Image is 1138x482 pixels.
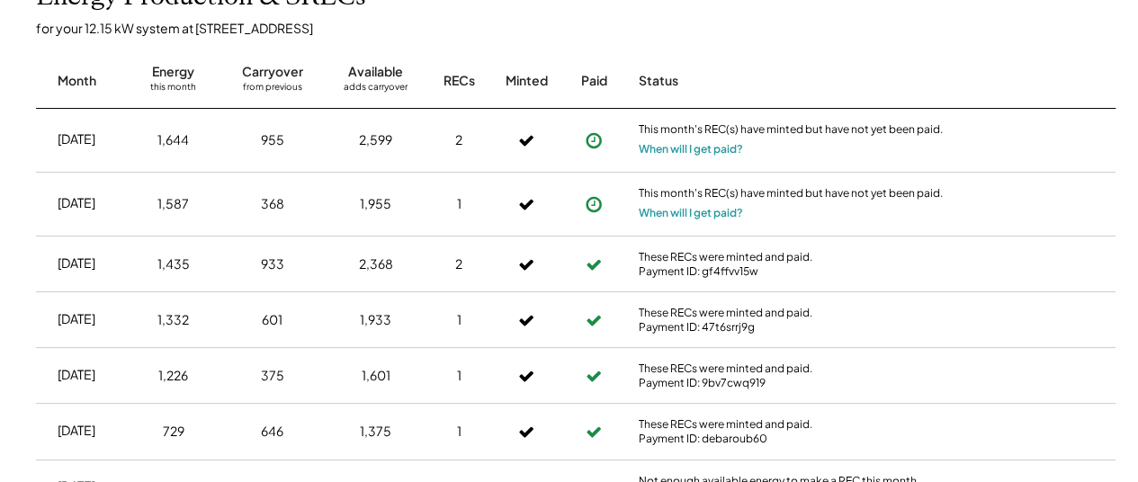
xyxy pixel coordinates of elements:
[58,194,95,212] div: [DATE]
[158,367,188,385] div: 1,226
[163,423,184,441] div: 729
[157,311,189,329] div: 1,332
[58,310,95,328] div: [DATE]
[581,72,607,90] div: Paid
[262,311,282,329] div: 601
[580,191,607,218] button: Payment approved, but not yet initiated.
[157,255,190,273] div: 1,435
[243,81,302,99] div: from previous
[157,195,189,213] div: 1,587
[360,311,391,329] div: 1,933
[58,254,95,272] div: [DATE]
[261,255,284,273] div: 933
[58,130,95,148] div: [DATE]
[157,131,189,149] div: 1,644
[639,361,945,389] div: These RECs were minted and paid. Payment ID: 9bv7cwq919
[344,81,408,99] div: adds carryover
[242,63,303,81] div: Carryover
[506,72,548,90] div: Minted
[362,367,390,385] div: 1,601
[152,63,194,81] div: Energy
[639,250,945,278] div: These RECs were minted and paid. Payment ID: gf4ffvv15w
[444,72,475,90] div: RECs
[639,417,945,445] div: These RECs were minted and paid. Payment ID: debaroub60
[639,122,945,140] div: This month's REC(s) have minted but have not yet been paid.
[36,20,1134,36] div: for your 12.15 kW system at [STREET_ADDRESS]
[455,255,462,273] div: 2
[359,131,392,149] div: 2,599
[639,72,945,90] div: Status
[580,127,607,154] button: Payment approved, but not yet initiated.
[359,255,393,273] div: 2,368
[457,423,461,441] div: 1
[58,366,95,384] div: [DATE]
[455,131,462,149] div: 2
[360,195,391,213] div: 1,955
[639,186,945,204] div: This month's REC(s) have minted but have not yet been paid.
[261,131,284,149] div: 955
[58,72,96,90] div: Month
[58,422,95,440] div: [DATE]
[457,195,461,213] div: 1
[360,423,391,441] div: 1,375
[348,63,403,81] div: Available
[639,140,743,158] button: When will I get paid?
[457,367,461,385] div: 1
[261,195,284,213] div: 368
[639,306,945,334] div: These RECs were minted and paid. Payment ID: 47t6srrj9g
[457,311,461,329] div: 1
[639,204,743,222] button: When will I get paid?
[261,367,284,385] div: 375
[261,423,283,441] div: 646
[150,81,196,99] div: this month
